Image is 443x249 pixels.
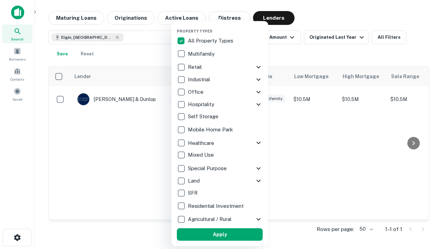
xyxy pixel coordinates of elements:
[177,98,263,111] div: Hospitality
[188,112,220,121] p: Self Storage
[177,162,263,175] div: Special Purpose
[177,213,263,225] div: Agricultural / Rural
[177,137,263,149] div: Healthcare
[188,50,216,58] p: Multifamily
[188,151,215,159] p: Mixed Use
[188,189,199,197] p: SFR
[177,228,263,241] button: Apply
[177,29,213,33] span: Property Types
[177,86,263,98] div: Office
[188,177,201,185] p: Land
[177,61,263,73] div: Retail
[188,100,216,109] p: Hospitality
[188,88,205,96] p: Office
[408,194,443,227] iframe: Chat Widget
[188,164,228,173] p: Special Purpose
[177,73,263,86] div: Industrial
[188,202,245,210] p: Residential Investment
[177,175,263,187] div: Land
[188,126,234,134] p: Mobile Home Park
[188,139,216,147] p: Healthcare
[188,75,211,84] p: Industrial
[188,215,233,223] p: Agricultural / Rural
[188,63,203,71] p: Retail
[188,37,235,45] p: All Property Types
